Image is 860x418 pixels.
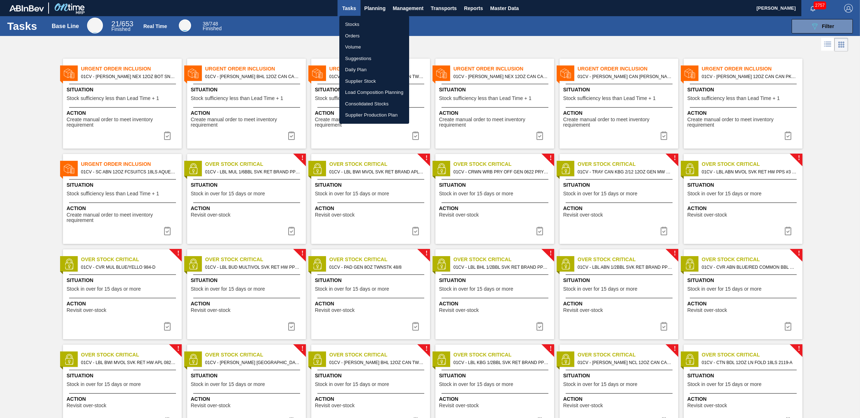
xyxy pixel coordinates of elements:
a: Supplier Stock [339,76,409,87]
a: Supplier Production Plan [339,109,409,121]
a: Stocks [339,19,409,30]
a: Orders [339,30,409,42]
a: Volume [339,41,409,53]
a: Suggestions [339,53,409,64]
a: Daily Plan [339,64,409,76]
a: Consolidated Stocks [339,98,409,110]
a: Load Composition Planning [339,87,409,98]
